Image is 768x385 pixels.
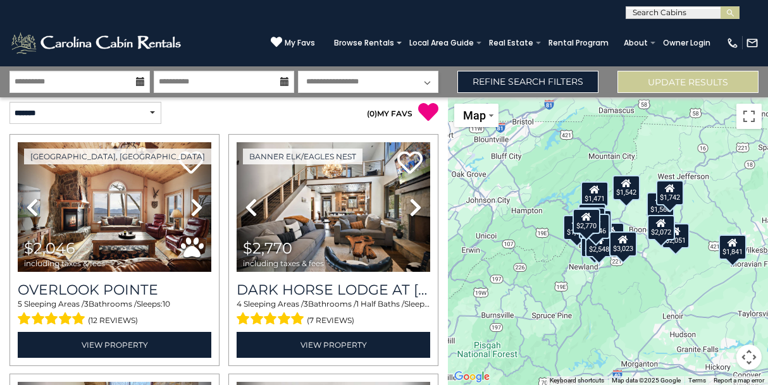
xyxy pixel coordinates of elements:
[550,376,604,385] button: Keyboard shortcuts
[617,34,654,52] a: About
[24,239,75,257] span: $2,046
[726,37,739,49] img: phone-regular-white.png
[84,299,89,309] span: 3
[647,192,674,217] div: $1,560
[237,281,430,298] a: Dark Horse Lodge at [GEOGRAPHIC_DATA]
[578,207,605,232] div: $1,947
[163,299,170,309] span: 10
[451,369,493,385] a: Open this area in Google Maps (opens a new window)
[243,239,292,257] span: $2,770
[367,109,377,118] span: ( )
[304,299,308,309] span: 3
[237,332,430,358] a: View Property
[657,34,717,52] a: Owner Login
[24,149,211,164] a: [GEOGRAPHIC_DATA], [GEOGRAPHIC_DATA]
[237,299,242,309] span: 4
[18,332,211,358] a: View Property
[430,299,437,309] span: 12
[656,180,684,205] div: $1,742
[9,30,185,56] img: White-1-2.png
[564,215,591,240] div: $1,617
[581,181,609,207] div: $1,471
[18,142,211,272] img: thumbnail_163477009.jpeg
[609,231,637,256] div: $3,023
[271,36,315,49] a: My Favs
[542,34,615,52] a: Rental Program
[581,231,609,257] div: $1,999
[483,34,540,52] a: Real Estate
[688,377,706,384] a: Terms (opens in new tab)
[18,299,22,309] span: 5
[736,104,762,129] button: Toggle fullscreen view
[369,109,375,118] span: 0
[243,149,362,164] a: Banner Elk/Eagles Nest
[18,281,211,298] a: Overlook Pointe
[746,37,759,49] img: mail-regular-white.png
[237,142,430,272] img: thumbnail_164375639.jpeg
[457,71,598,93] a: Refine Search Filters
[367,109,412,118] a: (0)MY FAVS
[662,223,690,248] div: $2,051
[612,175,640,200] div: $1,542
[285,37,315,49] span: My Favs
[463,109,486,122] span: Map
[237,281,430,298] h3: Dark Horse Lodge at Eagles Nest
[307,312,354,329] span: (7 reviews)
[243,259,324,267] span: including taxes & fees
[24,259,105,267] span: including taxes & fees
[403,34,480,52] a: Local Area Guide
[18,298,211,329] div: Sleeping Areas / Bathrooms / Sleeps:
[356,299,404,309] span: 1 Half Baths /
[573,209,600,234] div: $2,770
[397,150,423,177] a: Add to favorites
[237,298,430,329] div: Sleeping Areas / Bathrooms / Sleeps:
[451,369,493,385] img: Google
[647,214,675,240] div: $2,072
[612,377,681,384] span: Map data ©2025 Google
[585,231,613,257] div: $2,548
[88,312,138,329] span: (12 reviews)
[719,234,746,259] div: $1,841
[454,104,499,127] button: Change map style
[617,71,759,93] button: Update Results
[578,204,606,229] div: $2,223
[714,377,764,384] a: Report a map error
[328,34,400,52] a: Browse Rentals
[736,345,762,370] button: Map camera controls
[582,214,610,239] div: $2,046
